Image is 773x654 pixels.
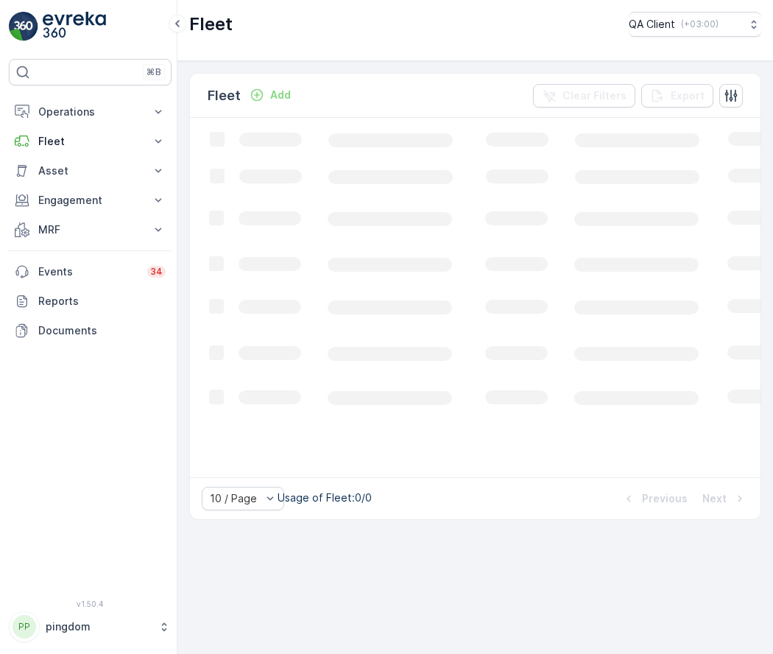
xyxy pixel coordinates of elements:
[9,97,172,127] button: Operations
[244,86,297,104] button: Add
[9,186,172,215] button: Engagement
[38,264,138,279] p: Events
[641,84,713,108] button: Export
[278,490,372,505] p: Usage of Fleet : 0/0
[38,294,166,309] p: Reports
[9,156,172,186] button: Asset
[671,88,705,103] p: Export
[681,18,719,30] p: ( +03:00 )
[629,17,675,32] p: QA Client
[150,266,163,278] p: 34
[562,88,626,103] p: Clear Filters
[270,88,291,102] p: Add
[208,85,241,106] p: Fleet
[46,619,151,634] p: pingdom
[9,127,172,156] button: Fleet
[629,12,761,37] button: QA Client(+03:00)
[702,491,727,506] p: Next
[189,13,233,36] p: Fleet
[38,193,142,208] p: Engagement
[533,84,635,108] button: Clear Filters
[9,316,172,345] a: Documents
[9,257,172,286] a: Events34
[9,611,172,642] button: PPpingdom
[38,222,142,237] p: MRF
[620,490,689,507] button: Previous
[9,215,172,245] button: MRF
[701,490,749,507] button: Next
[9,286,172,316] a: Reports
[38,134,142,149] p: Fleet
[9,12,38,41] img: logo
[38,323,166,338] p: Documents
[9,599,172,608] span: v 1.50.4
[43,12,106,41] img: logo_light-DOdMpM7g.png
[13,615,36,639] div: PP
[642,491,688,506] p: Previous
[147,66,161,78] p: ⌘B
[38,163,142,178] p: Asset
[38,105,142,119] p: Operations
